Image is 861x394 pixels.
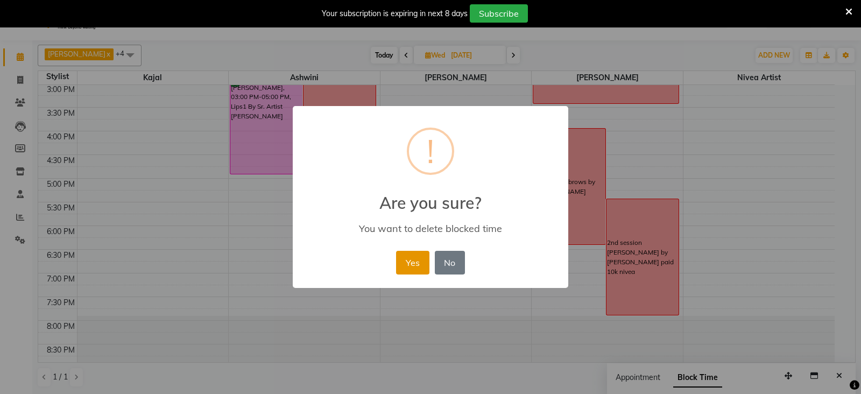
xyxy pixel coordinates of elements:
[435,251,465,275] button: No
[308,222,553,235] div: You want to delete blocked time
[427,130,434,173] div: !
[322,8,468,19] div: Your subscription is expiring in next 8 days
[293,180,568,213] h2: Are you sure?
[396,251,429,275] button: Yes
[470,4,528,23] button: Subscribe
